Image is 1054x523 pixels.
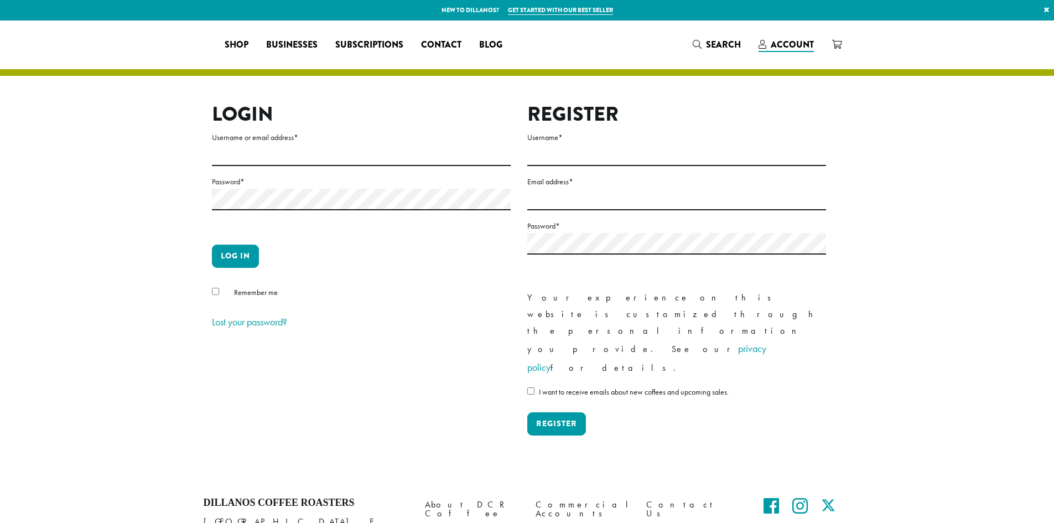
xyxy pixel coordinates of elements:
a: Search [684,35,750,54]
label: Username or email address [212,131,511,144]
label: Email address [527,175,826,189]
span: Blog [479,38,502,52]
h2: Register [527,102,826,126]
a: privacy policy [527,342,766,374]
h4: Dillanos Coffee Roasters [204,497,408,509]
a: About DCR Coffee [425,497,519,521]
span: I want to receive emails about new coffees and upcoming sales. [539,387,729,397]
a: Lost your password? [212,315,287,328]
span: Search [706,38,741,51]
span: Remember me [234,287,278,297]
span: Account [771,38,814,51]
label: Password [212,175,511,189]
button: Register [527,412,586,436]
span: Shop [225,38,248,52]
a: Contact Us [646,497,740,521]
p: Your experience on this website is customized through the personal information you provide. See o... [527,289,826,377]
a: Commercial Accounts [536,497,630,521]
label: Username [527,131,826,144]
span: Contact [421,38,461,52]
span: Businesses [266,38,318,52]
a: Shop [216,36,257,54]
button: Log in [212,245,259,268]
a: Get started with our best seller [508,6,613,15]
input: I want to receive emails about new coffees and upcoming sales. [527,387,534,395]
label: Password [527,219,826,233]
h2: Login [212,102,511,126]
span: Subscriptions [335,38,403,52]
